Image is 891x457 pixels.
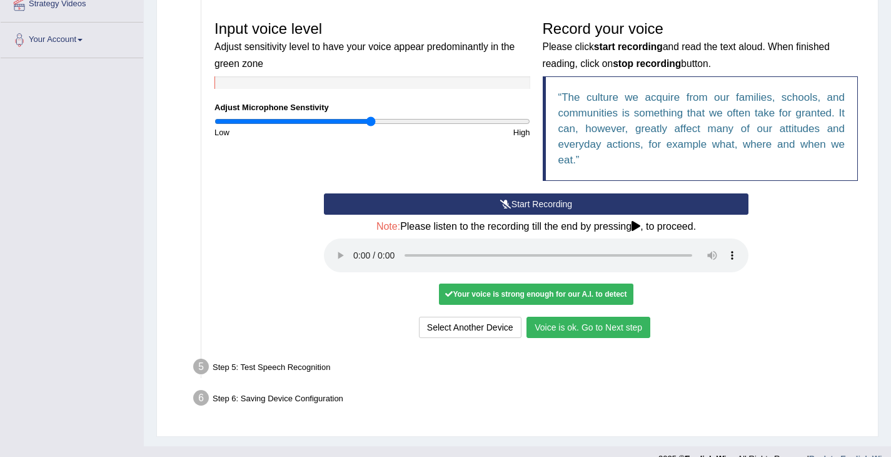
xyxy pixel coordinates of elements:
[419,317,521,338] button: Select Another Device
[613,58,681,69] b: stop recording
[324,221,748,232] h4: Please listen to the recording till the end by pressing , to proceed.
[324,193,748,215] button: Start Recording
[214,41,515,68] small: Adjust sensitivity level to have your voice appear predominantly in the green zone
[376,221,400,232] span: Note:
[526,317,650,338] button: Voice is ok. Go to Next step
[208,126,372,138] div: Low
[543,41,830,68] small: Please click and read the text aloud. When finished reading, click on button.
[214,21,530,70] h3: Input voice level
[188,386,872,414] div: Step 6: Saving Device Configuration
[558,91,845,166] q: The culture we acquire from our families, schools, and communities is something that we often tak...
[188,355,872,383] div: Step 5: Test Speech Recognition
[439,284,633,305] div: Your voice is strong enough for our A.I. to detect
[1,23,143,54] a: Your Account
[594,41,663,52] b: start recording
[214,101,329,113] label: Adjust Microphone Senstivity
[372,126,536,138] div: High
[543,21,858,70] h3: Record your voice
